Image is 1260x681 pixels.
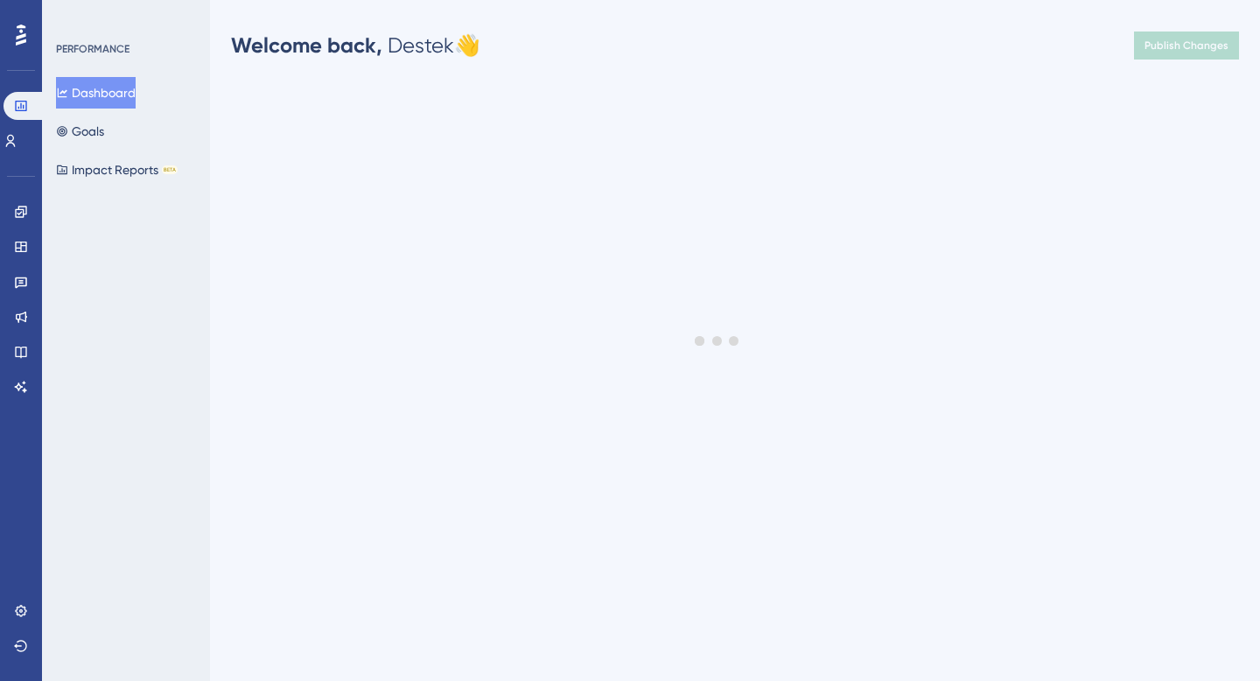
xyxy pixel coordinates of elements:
[162,165,178,174] div: BETA
[1144,39,1228,53] span: Publish Changes
[231,32,480,60] div: Destek 👋
[1134,32,1239,60] button: Publish Changes
[231,32,382,58] span: Welcome back,
[56,42,129,56] div: PERFORMANCE
[56,154,178,186] button: Impact ReportsBETA
[56,77,136,109] button: Dashboard
[56,116,104,147] button: Goals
